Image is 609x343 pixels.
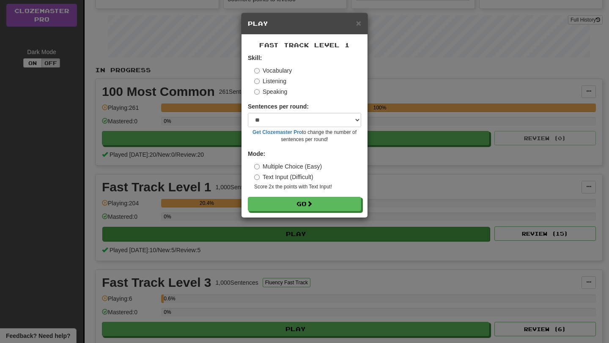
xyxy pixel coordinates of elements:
[254,66,292,75] label: Vocabulary
[248,102,309,111] label: Sentences per round:
[356,18,361,28] span: ×
[254,173,313,181] label: Text Input (Difficult)
[248,197,361,211] button: Go
[254,79,260,84] input: Listening
[254,89,260,95] input: Speaking
[259,41,350,49] span: Fast Track Level 1
[254,164,260,169] input: Multiple Choice (Easy)
[254,162,322,171] label: Multiple Choice (Easy)
[248,19,361,28] h5: Play
[252,129,302,135] a: Get Clozemaster Pro
[254,77,286,85] label: Listening
[248,150,265,157] strong: Mode:
[248,54,262,61] strong: Skill:
[248,129,361,143] small: to change the number of sentences per round!
[254,68,260,73] input: Vocabulary
[254,87,287,96] label: Speaking
[356,19,361,27] button: Close
[254,174,260,180] input: Text Input (Difficult)
[254,183,361,191] small: Score 2x the points with Text Input !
